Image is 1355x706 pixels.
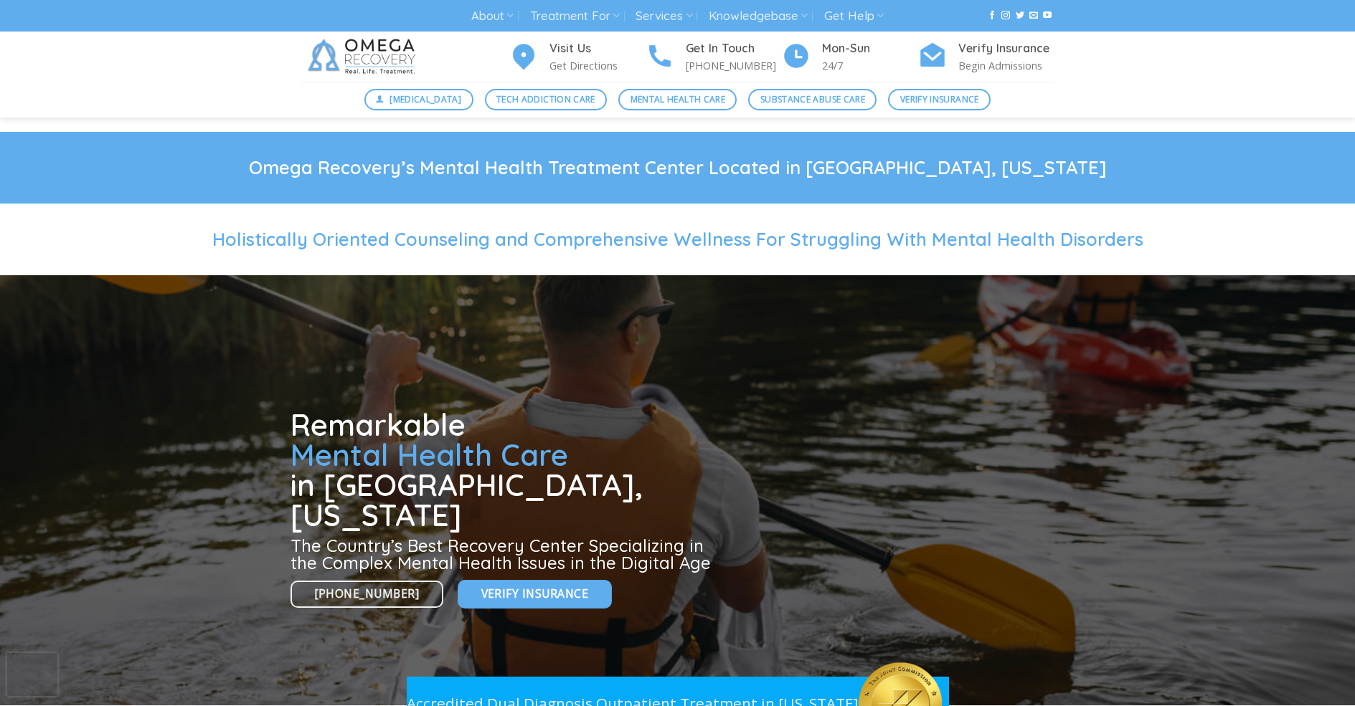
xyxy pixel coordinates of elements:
[618,89,737,110] a: Mental Health Care
[291,581,444,609] a: [PHONE_NUMBER]
[631,92,725,106] span: Mental Health Care
[958,39,1054,58] h4: Verify Insurance
[824,3,884,29] a: Get Help
[918,39,1054,75] a: Verify Insurance Begin Admissions
[686,39,782,58] h4: Get In Touch
[301,32,427,82] img: Omega Recovery
[888,89,991,110] a: Verify Insurance
[900,92,979,106] span: Verify Insurance
[481,585,588,603] span: Verify Insurance
[822,39,918,58] h4: Mon-Sun
[291,537,717,571] h3: The Country’s Best Recovery Center Specializing in the Complex Mental Health Issues in the Digita...
[1029,11,1038,21] a: Send us an email
[958,57,1054,74] p: Begin Admissions
[748,89,877,110] a: Substance Abuse Care
[291,410,717,530] h1: Remarkable in [GEOGRAPHIC_DATA], [US_STATE]
[530,3,620,29] a: Treatment For
[291,436,568,474] span: Mental Health Care
[315,585,420,603] span: [PHONE_NUMBER]
[1043,11,1052,21] a: Follow on YouTube
[549,39,646,58] h4: Visit Us
[686,57,782,74] p: [PHONE_NUMBER]
[485,89,608,110] a: Tech Addiction Care
[1016,11,1024,21] a: Follow on Twitter
[1001,11,1010,21] a: Follow on Instagram
[549,57,646,74] p: Get Directions
[7,653,57,696] iframe: reCAPTCHA
[988,11,996,21] a: Follow on Facebook
[389,92,461,106] span: [MEDICAL_DATA]
[646,39,782,75] a: Get In Touch [PHONE_NUMBER]
[760,92,865,106] span: Substance Abuse Care
[212,228,1143,250] span: Holistically Oriented Counseling and Comprehensive Wellness For Struggling With Mental Health Dis...
[496,92,595,106] span: Tech Addiction Care
[509,39,646,75] a: Visit Us Get Directions
[636,3,692,29] a: Services
[709,3,808,29] a: Knowledgebase
[471,3,514,29] a: About
[364,89,473,110] a: [MEDICAL_DATA]
[458,580,612,608] a: Verify Insurance
[822,57,918,74] p: 24/7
